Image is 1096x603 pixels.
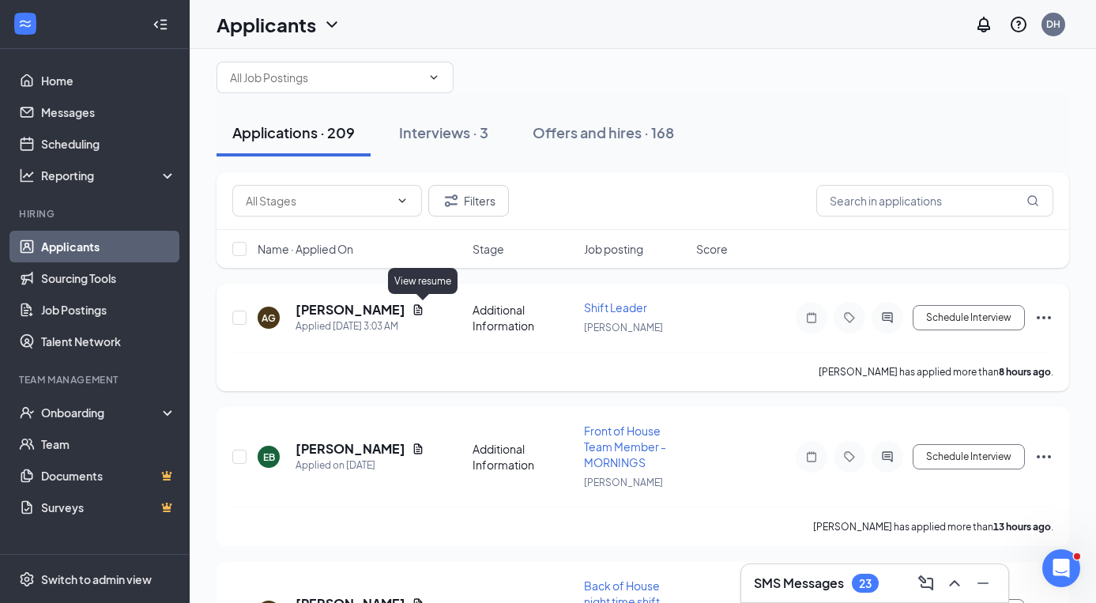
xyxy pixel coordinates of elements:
span: [PERSON_NAME] [584,477,663,488]
svg: ChevronUp [945,574,964,593]
h3: SMS Messages [754,575,844,592]
p: [PERSON_NAME] has applied more than . [819,365,1053,379]
svg: ComposeMessage [917,574,936,593]
div: DH [1046,17,1060,31]
svg: Analysis [19,168,35,183]
a: Home [41,65,176,96]
a: Team [41,428,176,460]
div: Hiring [19,207,173,220]
span: Front of House Team Member - MORNINGS [584,424,666,469]
div: Applications · 209 [232,122,355,142]
div: Interviews · 3 [399,122,488,142]
div: Applied on [DATE] [296,458,424,473]
div: EB [263,450,275,464]
div: Applied [DATE] 3:03 AM [296,318,424,334]
a: Sourcing Tools [41,262,176,294]
input: All Stages [246,192,390,209]
svg: Note [802,311,821,324]
p: [PERSON_NAME] has applied more than . [813,520,1053,533]
div: Onboarding [41,405,163,420]
h5: [PERSON_NAME] [296,440,405,458]
svg: Document [412,443,424,455]
svg: UserCheck [19,405,35,420]
svg: Minimize [974,574,992,593]
div: Switch to admin view [41,571,152,587]
div: Additional Information [473,441,575,473]
svg: ChevronDown [427,71,440,84]
a: Job Postings [41,294,176,326]
button: Filter Filters [428,185,509,217]
svg: ChevronDown [396,194,409,207]
div: View resume [388,268,458,294]
a: Talent Network [41,326,176,357]
svg: ActiveChat [878,450,897,463]
button: Schedule Interview [913,305,1025,330]
svg: Settings [19,571,35,587]
button: ChevronUp [942,571,967,596]
a: Scheduling [41,128,176,160]
svg: Document [412,303,424,316]
svg: MagnifyingGlass [1026,194,1039,207]
svg: WorkstreamLogo [17,16,33,32]
button: Schedule Interview [913,444,1025,469]
div: Reporting [41,168,177,183]
button: Minimize [970,571,996,596]
b: 8 hours ago [999,366,1051,378]
div: Team Management [19,373,173,386]
a: SurveysCrown [41,492,176,523]
span: Shift Leader [584,300,647,315]
svg: Notifications [974,15,993,34]
svg: Ellipses [1034,308,1053,327]
svg: ActiveChat [878,311,897,324]
div: Offers and hires · 168 [533,122,674,142]
svg: Note [802,450,821,463]
h1: Applicants [217,11,316,38]
a: DocumentsCrown [41,460,176,492]
iframe: Intercom live chat [1042,549,1080,587]
div: AG [262,311,276,325]
input: All Job Postings [230,69,421,86]
span: [PERSON_NAME] [584,322,663,334]
input: Search in applications [816,185,1053,217]
a: Messages [41,96,176,128]
div: Additional Information [473,302,575,334]
svg: Filter [442,191,461,210]
span: Stage [473,241,504,257]
button: ComposeMessage [913,571,939,596]
span: Name · Applied On [258,241,353,257]
svg: ChevronDown [322,15,341,34]
svg: Ellipses [1034,447,1053,466]
svg: Tag [840,450,859,463]
h5: [PERSON_NAME] [296,301,405,318]
svg: Collapse [153,17,168,32]
svg: Tag [840,311,859,324]
a: Applicants [41,231,176,262]
b: 13 hours ago [993,521,1051,533]
span: Score [696,241,728,257]
svg: QuestionInfo [1009,15,1028,34]
div: 23 [859,577,872,590]
span: Job posting [584,241,643,257]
